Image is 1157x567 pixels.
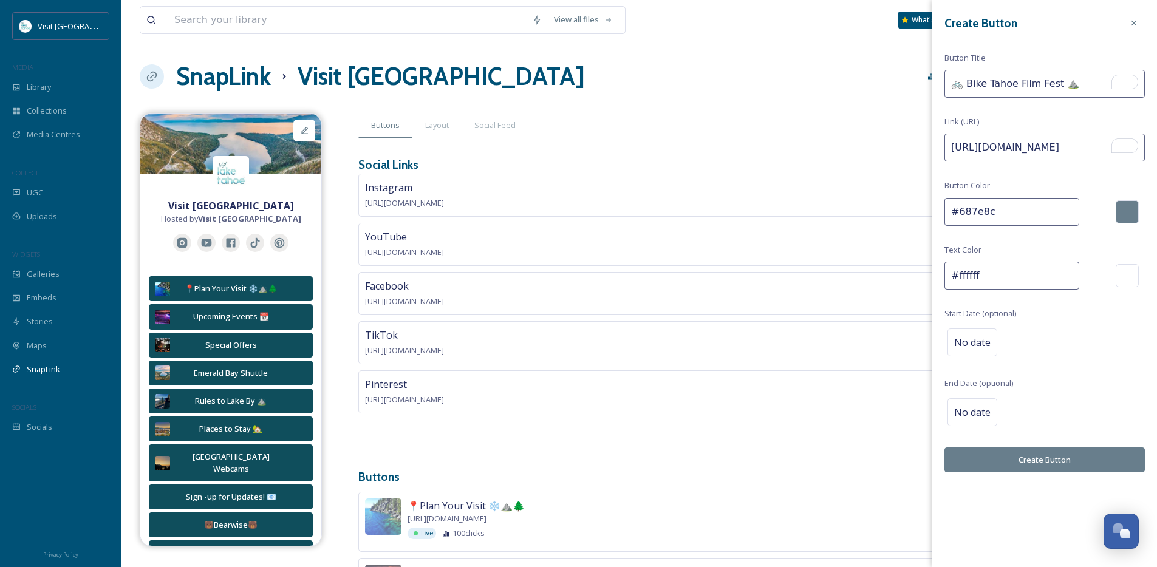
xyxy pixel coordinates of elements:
[944,15,1017,32] h3: Create Button
[474,120,516,131] span: Social Feed
[155,456,170,470] img: 7f48781b-3d0b-4900-ae9e-54705d85fa1f.jpg
[1104,514,1139,549] button: Open Chat
[149,333,313,358] button: Special Offers
[27,129,80,140] span: Media Centres
[12,250,40,259] span: WIDGETS
[944,52,986,64] span: Button Title
[898,12,959,29] a: What's New
[213,156,249,192] img: download.jpeg
[12,63,33,72] span: MEDIA
[27,340,47,351] span: Maps
[944,378,1013,389] span: End Date (optional)
[365,345,444,356] span: [URL][DOMAIN_NAME]
[954,335,991,350] span: No date
[149,540,313,565] button: Tourism Cares Map🗺️
[43,546,78,561] a: Privacy Policy
[19,20,32,32] img: download.jpeg
[365,394,444,405] span: [URL][DOMAIN_NAME]
[12,402,36,412] span: SOCIALS
[921,64,986,88] a: Analytics
[954,405,991,419] span: No date
[365,230,407,243] span: YouTube
[27,105,67,117] span: Collections
[12,168,38,177] span: COLLECT
[176,451,285,474] div: [GEOGRAPHIC_DATA] Webcams
[155,422,170,436] img: 5f32336e-3e0c-4c6f-b0f4-2e9ce637787c.jpg
[176,283,285,294] div: 📍Plan Your Visit ❄️⛰️🌲
[155,519,306,531] div: 🐻Bearwise🐻
[149,389,313,413] button: Rules to Lake By ⛰️
[425,120,449,131] span: Layout
[365,378,407,391] span: Pinterest
[176,367,285,379] div: Emerald Bay Shuttle
[408,498,525,513] span: 📍Plan Your Visit ❄️⛰️🌲
[365,246,444,257] span: [URL][DOMAIN_NAME]
[371,120,400,131] span: Buttons
[365,197,444,208] span: [URL][DOMAIN_NAME]
[27,268,60,280] span: Galleries
[944,308,1016,319] span: Start Date (optional)
[149,484,313,509] button: Sign -up for Updates! 📧
[944,116,979,127] span: Link (URL)
[548,8,619,32] a: View all files
[38,20,132,32] span: Visit [GEOGRAPHIC_DATA]
[27,81,51,93] span: Library
[43,551,78,559] span: Privacy Policy
[149,416,313,441] button: Places to Stay 🏡
[944,180,990,191] span: Button Color
[149,276,313,301] button: 📍Plan Your Visit ❄️⛰️🌲
[149,361,313,385] button: Emerald Bay Shuttle
[149,512,313,537] button: 🐻Bearwise🐻
[944,134,1145,161] input: To enrich screen reader interactions, please activate Accessibility in Grammarly extension settings
[365,279,409,293] span: Facebook
[176,423,285,435] div: Places to Stay 🏡
[155,365,170,380] img: 5ed22be4-7966-46fc-8472-cd558b1817c5.jpg
[155,282,170,296] img: b13c3fcf-5cbf-41d7-8a6c-978594b3e6c2.jpg
[365,296,444,307] span: [URL][DOMAIN_NAME]
[27,292,56,304] span: Embeds
[365,498,401,535] img: b13c3fcf-5cbf-41d7-8a6c-978594b3e6c2.jpg
[921,64,980,88] button: Analytics
[27,211,57,222] span: Uploads
[149,444,313,481] button: [GEOGRAPHIC_DATA] Webcams
[176,339,285,351] div: Special Offers
[155,310,170,324] img: 547dce1b-2211-4964-8c79-c80e0e3d65da.jpg
[27,421,52,433] span: Socials
[161,213,301,225] span: Hosted by
[168,199,294,212] strong: Visit [GEOGRAPHIC_DATA]
[176,58,271,95] a: SnapLink
[944,447,1145,472] button: Create Button
[27,364,60,375] span: SnapLink
[365,181,412,194] span: Instagram
[27,316,53,327] span: Stories
[168,7,526,33] input: Search your library
[944,70,1145,98] input: To enrich screen reader interactions, please activate Accessibility in Grammarly extension settings
[408,513,486,525] span: [URL][DOMAIN_NAME]
[452,528,485,539] span: 100 clicks
[298,58,585,95] h1: Visit [GEOGRAPHIC_DATA]
[27,187,43,199] span: UGC
[176,311,285,322] div: Upcoming Events 📆
[408,528,436,539] div: Live
[176,395,285,407] div: Rules to Lake By ⛰️
[155,338,170,352] img: 49aa5d1b-0fe6-45cc-a362-d8fe05b21b1a.jpg
[944,244,981,256] span: Text Color
[155,491,306,503] div: Sign -up for Updates! 📧
[155,394,170,409] img: f117afaa-5989-485c-8993-8775d71c68b9.jpg
[365,328,398,342] span: TikTok
[358,468,1139,486] h3: Buttons
[149,304,313,329] button: Upcoming Events 📆
[140,114,321,174] img: 5ed22be4-7966-46fc-8472-cd558b1817c5.jpg
[198,213,301,224] strong: Visit [GEOGRAPHIC_DATA]
[358,156,418,174] h3: Social Links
